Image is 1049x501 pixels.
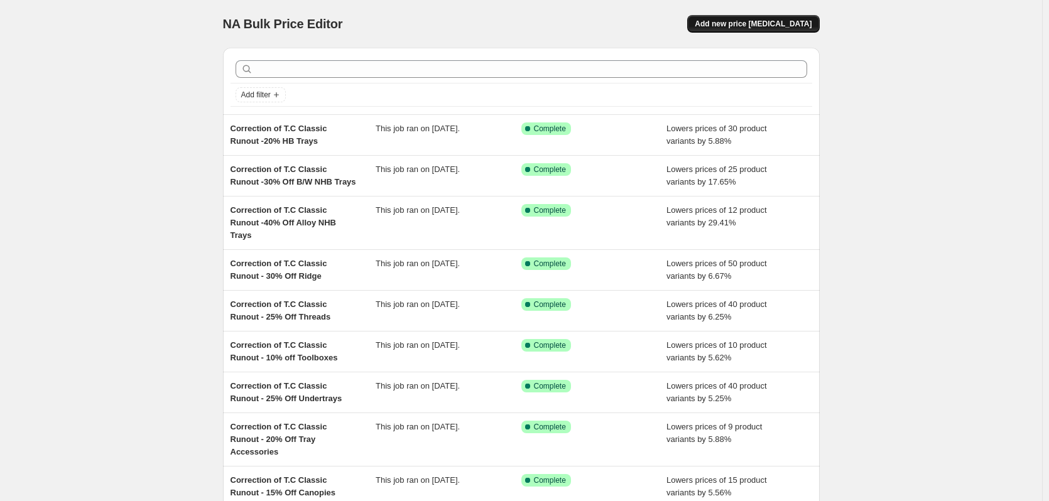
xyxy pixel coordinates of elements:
[231,259,327,281] span: Correction of T.C Classic Runout - 30% Off Ridge
[666,422,762,444] span: Lowers prices of 9 product variants by 5.88%
[666,340,767,362] span: Lowers prices of 10 product variants by 5.62%
[376,164,460,174] span: This job ran on [DATE].
[534,124,566,134] span: Complete
[231,381,342,403] span: Correction of T.C Classic Runout - 25% Off Undertrays
[666,164,767,186] span: Lowers prices of 25 product variants by 17.65%
[534,205,566,215] span: Complete
[376,422,460,431] span: This job ran on [DATE].
[534,340,566,350] span: Complete
[534,299,566,310] span: Complete
[376,475,460,485] span: This job ran on [DATE].
[534,381,566,391] span: Complete
[687,15,819,33] button: Add new price [MEDICAL_DATA]
[666,381,767,403] span: Lowers prices of 40 product variants by 5.25%
[231,164,356,186] span: Correction of T.C Classic Runout -30% Off B/W NHB Trays
[376,259,460,268] span: This job ran on [DATE].
[666,259,767,281] span: Lowers prices of 50 product variants by 6.67%
[534,164,566,175] span: Complete
[666,299,767,321] span: Lowers prices of 40 product variants by 6.25%
[376,381,460,391] span: This job ran on [DATE].
[534,422,566,432] span: Complete
[376,205,460,215] span: This job ran on [DATE].
[236,87,286,102] button: Add filter
[666,124,767,146] span: Lowers prices of 30 product variants by 5.88%
[231,340,338,362] span: Correction of T.C Classic Runout - 10% off Toolboxes
[376,340,460,350] span: This job ran on [DATE].
[231,422,327,456] span: Correction of T.C Classic Runout - 20% Off Tray Accessories
[231,205,337,240] span: Correction of T.C Classic Runout -40% Off Alloy NHB Trays
[231,475,336,497] span: Correction of T.C Classic Runout - 15% Off Canopies
[534,259,566,269] span: Complete
[376,299,460,309] span: This job ran on [DATE].
[695,19,812,29] span: Add new price [MEDICAL_DATA]
[534,475,566,485] span: Complete
[666,475,767,497] span: Lowers prices of 15 product variants by 5.56%
[376,124,460,133] span: This job ran on [DATE].
[231,299,331,321] span: Correction of T.C Classic Runout - 25% Off Threads
[666,205,767,227] span: Lowers prices of 12 product variants by 29.41%
[223,17,343,31] span: NA Bulk Price Editor
[241,90,271,100] span: Add filter
[231,124,327,146] span: Correction of T.C Classic Runout -20% HB Trays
